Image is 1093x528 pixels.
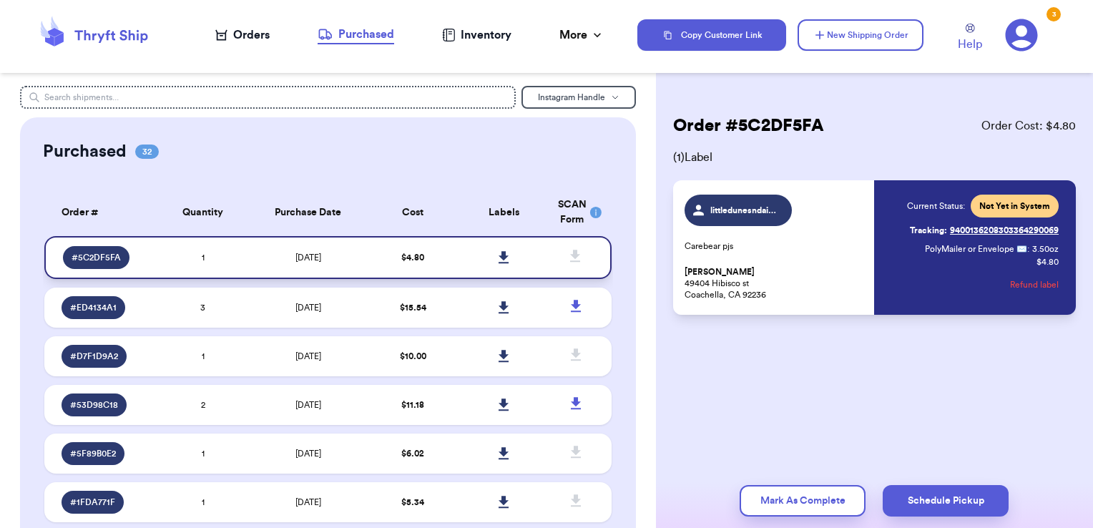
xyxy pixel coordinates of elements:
[72,252,121,263] span: # 5C2DF5FA
[1005,19,1038,52] a: 3
[685,240,866,252] p: Carebear pjs
[673,114,824,137] h2: Order # 5C2DF5FA
[202,253,205,262] span: 1
[685,266,866,300] p: 49404 Hibisco st Coachella, CA 92236
[981,117,1076,135] span: Order Cost: $ 4.80
[559,26,604,44] div: More
[295,303,321,312] span: [DATE]
[637,19,786,51] button: Copy Customer Link
[70,448,116,459] span: # 5F89B0E2
[1047,7,1061,21] div: 3
[401,498,424,507] span: $ 5.34
[368,189,459,236] th: Cost
[740,485,866,517] button: Mark As Complete
[401,449,424,458] span: $ 6.02
[685,267,755,278] span: [PERSON_NAME]
[135,145,159,159] span: 32
[295,498,321,507] span: [DATE]
[1036,256,1059,268] p: $ 4.80
[442,26,511,44] a: Inventory
[910,225,947,236] span: Tracking:
[925,245,1027,253] span: PolyMailer or Envelope ✉️
[538,93,605,102] span: Instagram Handle
[1027,243,1029,255] span: :
[295,449,321,458] span: [DATE]
[295,401,321,409] span: [DATE]
[907,200,965,212] span: Current Status:
[70,497,115,508] span: # 1FDA771F
[401,401,424,409] span: $ 11.18
[295,352,321,361] span: [DATE]
[70,351,118,362] span: # D7F1D9A2
[400,352,426,361] span: $ 10.00
[70,302,117,313] span: # ED4134A1
[70,399,118,411] span: # 53D98C18
[910,219,1059,242] a: Tracking:9400136208303364290069
[44,189,158,236] th: Order #
[295,253,321,262] span: [DATE]
[200,303,205,312] span: 3
[798,19,923,51] button: New Shipping Order
[318,26,394,44] a: Purchased
[673,149,1076,166] span: ( 1 ) Label
[43,140,127,163] h2: Purchased
[521,86,636,109] button: Instagram Handle
[1032,243,1059,255] span: 3.50 oz
[201,401,205,409] span: 2
[215,26,270,44] a: Orders
[710,205,778,216] span: littledunesndaisies
[459,189,549,236] th: Labels
[958,36,982,53] span: Help
[400,303,426,312] span: $ 15.54
[979,200,1050,212] span: Not Yet in System
[202,352,205,361] span: 1
[20,86,516,109] input: Search shipments...
[318,26,394,43] div: Purchased
[248,189,368,236] th: Purchase Date
[1010,269,1059,300] button: Refund label
[558,197,594,228] div: SCAN Form
[202,449,205,458] span: 1
[157,189,248,236] th: Quantity
[202,498,205,507] span: 1
[958,24,982,53] a: Help
[401,253,424,262] span: $ 4.80
[883,485,1009,517] button: Schedule Pickup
